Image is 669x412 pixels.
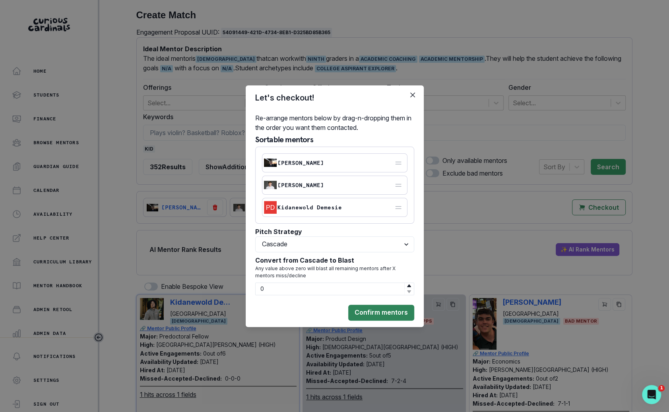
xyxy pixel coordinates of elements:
[262,153,407,172] div: Picture of Roberto Herrera[PERSON_NAME]
[642,385,661,404] iframe: Intercom live chat
[406,89,419,101] button: Close
[658,385,665,391] span: 1
[264,201,277,214] img: Picture of Kidanewold Demesie
[348,305,414,321] button: Confirm mentors
[246,85,424,110] header: Let's checkout!
[262,198,407,217] div: Picture of Kidanewold DemesieKidanewold Demesie
[277,182,324,188] p: [PERSON_NAME]
[277,204,342,211] p: Kidanewold Demesie
[262,176,407,195] div: Picture of Noah Killeen[PERSON_NAME]
[277,160,324,166] p: [PERSON_NAME]
[255,135,414,147] p: Sortable mentors
[255,227,414,236] p: Pitch Strategy
[264,159,277,167] img: Picture of Roberto Herrera
[255,255,414,265] p: Convert from Cascade to Blast
[255,265,414,282] p: Any value above zero will blast all remaining mentors after X mentors miss/decline
[255,113,414,135] p: Re-arrange mentors below by drag-n-dropping them in the order you want them contacted.
[264,181,277,189] img: Picture of Noah Killeen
